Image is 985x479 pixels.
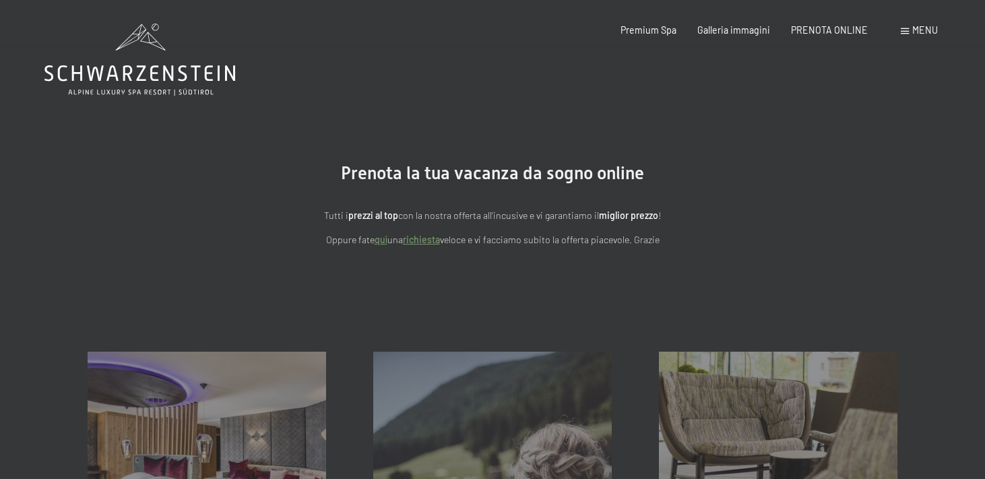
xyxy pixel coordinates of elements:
span: Menu [912,24,938,36]
a: PRENOTA ONLINE [791,24,868,36]
a: richiesta [403,234,440,245]
p: Oppure fate una veloce e vi facciamo subito la offerta piacevole. Grazie [196,232,789,248]
a: Galleria immagini [697,24,770,36]
p: Tutti i con la nostra offerta all'incusive e vi garantiamo il ! [196,208,789,224]
span: Prenota la tua vacanza da sogno online [341,163,644,183]
strong: prezzi al top [348,210,398,221]
strong: miglior prezzo [599,210,658,221]
a: quì [375,234,387,245]
a: Premium Spa [621,24,676,36]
